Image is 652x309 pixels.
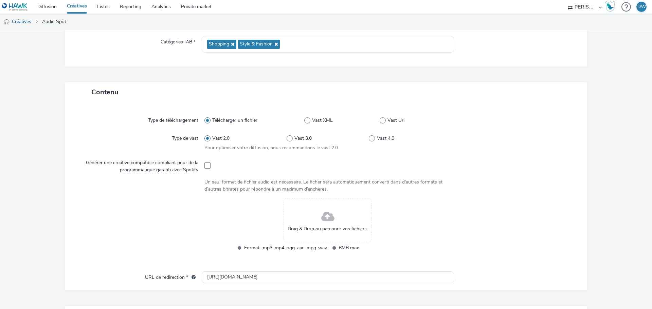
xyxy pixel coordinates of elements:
img: Hawk Academy [605,1,615,12]
div: DW [637,2,646,12]
img: audio [3,19,10,25]
input: url... [202,271,454,283]
div: Un seul format de fichier audio est nécessaire. Le ficher sera automatiquement converti dans d'au... [204,179,451,193]
span: Télécharger un fichier [212,117,257,124]
label: URL de redirection * [142,271,198,281]
span: Vast 4.0 [377,135,394,142]
span: Contenu [91,88,119,97]
label: Catégories IAB * [158,36,198,45]
span: Format: .mp3 .mp4 .ogg .aac .mpg .wav [244,244,327,252]
span: Vast XML [312,117,333,124]
span: Drag & Drop ou parcourir vos fichiers. [288,226,368,232]
label: Générer une creative compatible compliant pour de la programmatique garanti avec Spotify [77,157,201,173]
label: Type de vast [169,132,201,142]
span: Pour optimiser votre diffusion, nous recommandons le vast 2.0 [204,144,338,151]
span: Vast Url [387,117,404,124]
span: 6MB max [339,244,422,252]
span: Style & Fashion [240,41,273,47]
a: Hawk Academy [605,1,618,12]
label: Type de téléchargement [145,114,201,124]
span: Shopping [209,41,229,47]
div: L'URL de redirection sera utilisée comme URL de validation avec certains SSP et ce sera l'URL de ... [188,274,196,281]
a: Audio Spot [39,14,70,30]
span: Vast 2.0 [212,135,230,142]
img: undefined Logo [2,3,28,11]
span: Vast 3.0 [294,135,312,142]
